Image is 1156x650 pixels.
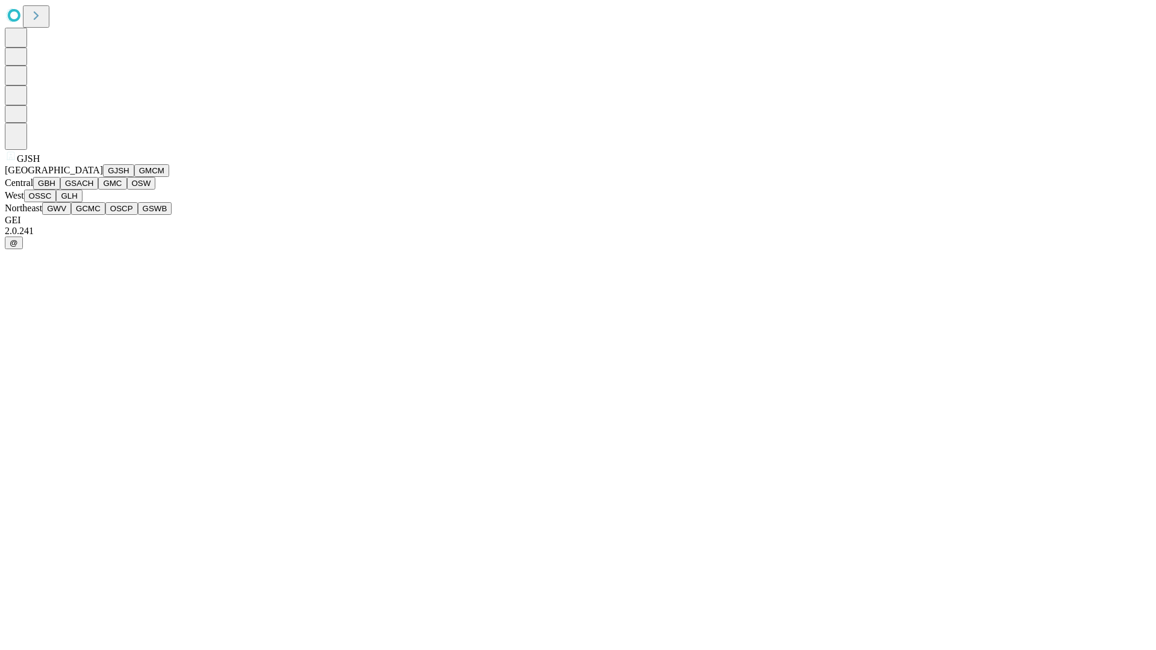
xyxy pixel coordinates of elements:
span: GJSH [17,153,40,164]
button: GSACH [60,177,98,190]
span: [GEOGRAPHIC_DATA] [5,165,103,175]
span: West [5,190,24,200]
button: GBH [33,177,60,190]
button: OSSC [24,190,57,202]
button: GWV [42,202,71,215]
button: OSCP [105,202,138,215]
div: 2.0.241 [5,226,1151,237]
span: Central [5,178,33,188]
button: OSW [127,177,156,190]
button: GMC [98,177,126,190]
span: @ [10,238,18,247]
button: @ [5,237,23,249]
div: GEI [5,215,1151,226]
button: GCMC [71,202,105,215]
button: GSWB [138,202,172,215]
button: GJSH [103,164,134,177]
button: GMCM [134,164,169,177]
span: Northeast [5,203,42,213]
button: GLH [56,190,82,202]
